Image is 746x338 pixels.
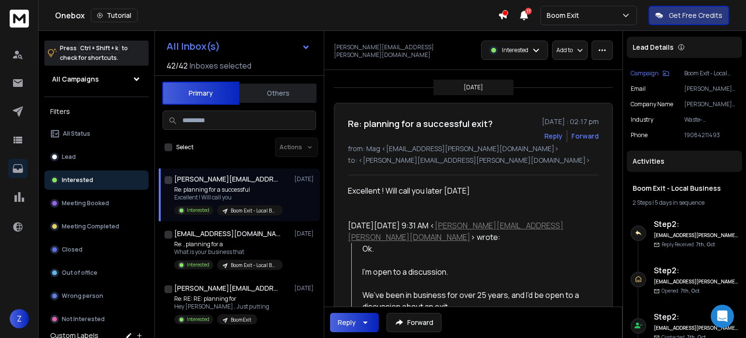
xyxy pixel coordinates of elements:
p: from: Mag <[EMAIL_ADDRESS][PERSON_NAME][DOMAIN_NAME]> [348,144,599,154]
p: [DATE] [294,175,316,183]
h6: Step 2 : [654,265,738,276]
p: Email [631,85,646,93]
div: Onebox [55,9,498,22]
p: Excellent ! Will call you [174,194,283,201]
p: [PERSON_NAME] Recycling [684,100,738,108]
button: Reply [330,313,379,332]
div: I’m open to a discussion. [362,266,592,278]
button: Wrong person [44,286,149,306]
button: All Campaigns [44,70,149,89]
p: Re: , planning for a [174,240,283,248]
p: Meeting Booked [62,199,109,207]
p: Phone [631,131,648,139]
p: Lead Details [633,42,674,52]
p: Re: RE: RE: planning for [174,295,269,303]
p: Add to [556,46,573,54]
button: Tutorial [91,9,138,22]
p: What is your business that [174,248,283,256]
h1: Boom Exit - Local Business [633,183,736,193]
button: Get Free Credits [649,6,729,25]
p: to: <[PERSON_NAME][EMAIL_ADDRESS][PERSON_NAME][DOMAIN_NAME]> [348,155,599,165]
div: Excellent ! Will call you later [DATE] [348,185,591,197]
label: Select [176,143,193,151]
h1: [PERSON_NAME][EMAIL_ADDRESS][PERSON_NAME][DOMAIN_NAME] [174,174,280,184]
p: [DATE] [464,84,483,91]
h6: [EMAIL_ADDRESS][PERSON_NAME][DOMAIN_NAME] [654,324,738,332]
p: Wrong person [62,292,103,300]
h1: Re: planning for a successful exit? [348,117,493,130]
div: Forward [571,131,599,141]
button: Lead [44,147,149,167]
button: Campaign [631,70,669,77]
p: Get Free Credits [669,11,722,20]
h6: [EMAIL_ADDRESS][PERSON_NAME][DOMAIN_NAME] [654,232,738,239]
div: | [633,199,736,207]
div: Activities [627,151,742,172]
p: Industry [631,116,653,124]
div: Reply [338,318,356,327]
p: BoomExit [231,316,251,324]
a: [PERSON_NAME][EMAIL_ADDRESS][PERSON_NAME][DOMAIN_NAME] [348,220,564,242]
p: Company Name [631,100,673,108]
button: Not Interested [44,310,149,329]
button: Interested [44,170,149,190]
button: Forward [387,313,442,332]
h3: Inboxes selected [190,60,251,71]
h6: Step 2 : [654,311,738,323]
p: [DATE] [294,230,316,238]
h1: All Inbox(s) [166,42,220,51]
span: Ctrl + Shift + k [79,42,120,54]
span: 42 / 42 [166,60,188,71]
button: Z [10,309,29,328]
p: Closed [62,246,83,253]
button: Reply [544,131,563,141]
p: Boom Exit - Local Business [231,262,277,269]
h6: [EMAIL_ADDRESS][PERSON_NAME][DOMAIN_NAME] [654,278,738,285]
p: Boom Exit - Local Business [684,70,738,77]
p: All Status [63,130,90,138]
p: Campaign [631,70,659,77]
p: [DATE] [294,284,316,292]
span: 2 Steps [633,198,651,207]
button: Meeting Completed [44,217,149,236]
p: [PERSON_NAME][EMAIL_ADDRESS][PERSON_NAME][DOMAIN_NAME] [334,43,470,59]
button: Meeting Booked [44,194,149,213]
p: [PERSON_NAME][EMAIL_ADDRESS][PERSON_NAME][DOMAIN_NAME] [684,85,738,93]
p: Interested [502,46,528,54]
h3: Filters [44,105,149,118]
h1: [EMAIL_ADDRESS][DOMAIN_NAME] [174,229,280,239]
span: 7th, Oct [696,241,715,248]
div: Open Intercom Messenger [711,305,734,328]
p: Meeting Completed [62,223,119,230]
p: Re: planning for a successful [174,186,283,194]
span: 7th, Oct [680,287,700,294]
p: Interested [62,176,93,184]
h1: [PERSON_NAME][EMAIL_ADDRESS][DOMAIN_NAME] [174,283,280,293]
p: Out of office [62,269,97,277]
p: Opened [662,287,700,295]
div: [DATE][DATE] 9:31 AM < > wrote: [348,220,591,243]
p: Hey [PERSON_NAME] , Just putting [174,303,269,310]
button: All Inbox(s) [159,37,318,56]
div: We’ve been in business for over 25 years, and I’d be open to a discussion about an exit. [362,289,592,312]
span: 5 days in sequence [655,198,705,207]
button: Out of office [44,263,149,282]
p: Interested [187,207,209,214]
button: Others [239,83,317,104]
p: Press to check for shortcuts. [60,43,128,63]
p: Lead [62,153,76,161]
p: 19084211493 [684,131,738,139]
button: All Status [44,124,149,143]
p: Reply Received [662,241,715,248]
h1: All Campaigns [52,74,99,84]
p: Interested [187,316,209,323]
p: Interested [187,261,209,268]
button: Closed [44,240,149,259]
span: 17 [525,8,532,14]
p: [DATE] : 02:17 pm [542,117,599,127]
p: Boom Exit - Local Business [231,207,277,214]
p: Waste-Management Service [684,116,738,124]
